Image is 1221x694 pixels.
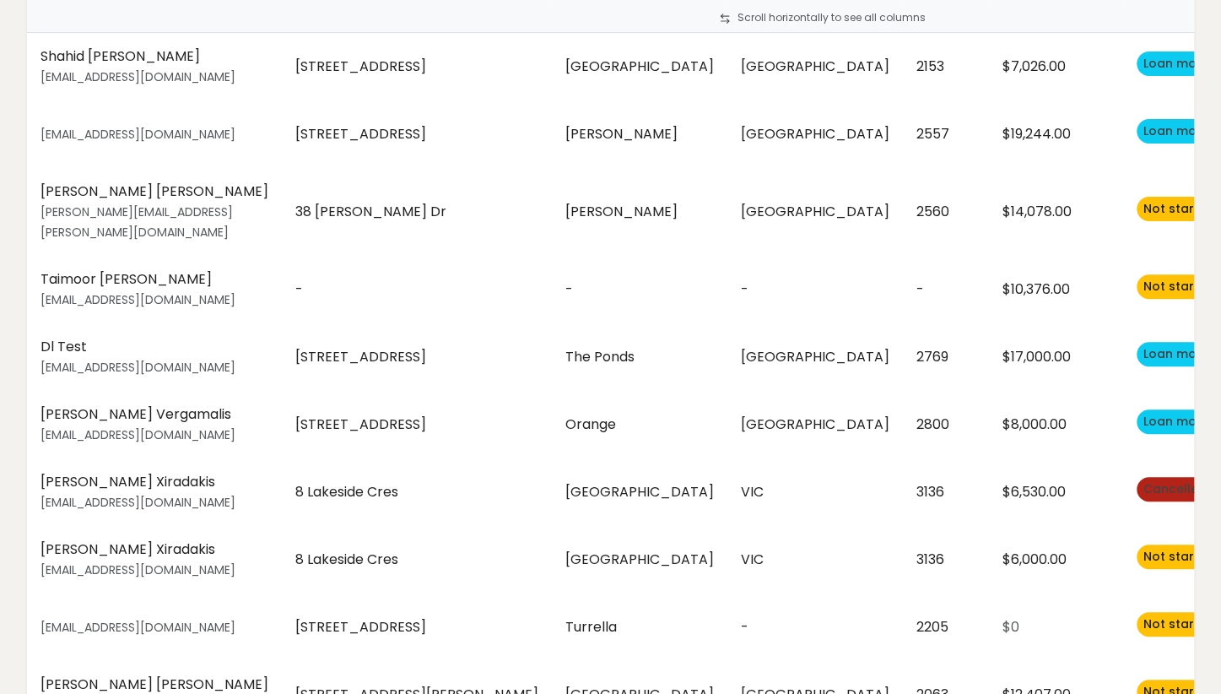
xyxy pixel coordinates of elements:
[41,46,268,67] div: Shahid [PERSON_NAME]
[1143,200,1215,217] span: Not started
[565,202,714,222] div: [PERSON_NAME]
[741,550,889,570] div: VIC
[916,347,975,367] div: 2769
[916,202,975,222] div: 2560
[565,617,714,637] div: Turrella
[1002,279,1110,300] div: $10,376.00
[41,472,268,492] div: [PERSON_NAME] Xiradakis
[1002,550,1110,570] div: $6,000.00
[295,57,538,77] div: [STREET_ADDRESS]
[1002,617,1019,637] span: $0
[741,415,889,435] div: [GEOGRAPHIC_DATA]
[565,347,714,367] div: The Ponds
[916,279,975,300] div: -
[565,482,714,502] div: [GEOGRAPHIC_DATA]
[41,182,268,202] div: [PERSON_NAME] [PERSON_NAME]
[41,359,235,376] small: [EMAIL_ADDRESS][DOMAIN_NAME]
[41,291,235,308] small: [EMAIL_ADDRESS][DOMAIN_NAME]
[741,482,889,502] div: VIC
[41,619,235,636] small: [EMAIL_ADDRESS][DOMAIN_NAME]
[41,337,268,357] div: Dl Test
[916,57,975,77] div: 2153
[1002,415,1110,435] div: $8,000.00
[41,68,235,85] small: [EMAIL_ADDRESS][DOMAIN_NAME]
[916,124,975,144] div: 2557
[41,539,268,560] div: [PERSON_NAME] Xiradakis
[1002,347,1110,367] div: $17,000.00
[916,550,975,570] div: 3136
[741,124,889,144] div: [GEOGRAPHIC_DATA]
[295,482,538,502] div: 8 Lakeside Cres
[1002,124,1110,144] div: $19,244.00
[741,57,889,77] div: [GEOGRAPHIC_DATA]
[741,347,889,367] div: [GEOGRAPHIC_DATA]
[295,347,538,367] div: [STREET_ADDRESS]
[1002,482,1110,502] div: $6,530.00
[1143,548,1215,565] span: Not started
[741,617,889,637] div: -
[916,617,975,637] div: 2205
[41,126,235,143] small: [EMAIL_ADDRESS][DOMAIN_NAME]
[295,617,538,637] div: [STREET_ADDRESS]
[1002,57,1110,77] div: $7,026.00
[916,482,975,502] div: 3136
[41,404,268,425] div: [PERSON_NAME] Vergamalis
[41,494,235,511] small: [EMAIL_ADDRESS][DOMAIN_NAME]
[1143,615,1215,632] span: Not started
[916,415,975,435] div: 2800
[565,124,714,144] div: [PERSON_NAME]
[565,415,714,435] div: Orange
[295,279,538,300] div: -
[295,415,538,435] div: [STREET_ADDRESS]
[295,124,538,144] div: [STREET_ADDRESS]
[41,203,233,241] small: [PERSON_NAME][EMAIL_ADDRESS][PERSON_NAME][DOMAIN_NAME]
[565,550,714,570] div: [GEOGRAPHIC_DATA]
[295,202,538,222] div: 38 [PERSON_NAME] Dr
[741,202,889,222] div: [GEOGRAPHIC_DATA]
[565,57,714,77] div: [GEOGRAPHIC_DATA]
[741,279,889,300] div: -
[41,269,268,290] div: Taimoor [PERSON_NAME]
[41,561,235,578] small: [EMAIL_ADDRESS][DOMAIN_NAME]
[565,279,714,300] div: -
[41,426,235,443] small: [EMAIL_ADDRESS][DOMAIN_NAME]
[295,550,538,570] div: 8 Lakeside Cres
[1002,202,1110,222] div: $14,078.00
[1143,278,1215,295] span: Not started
